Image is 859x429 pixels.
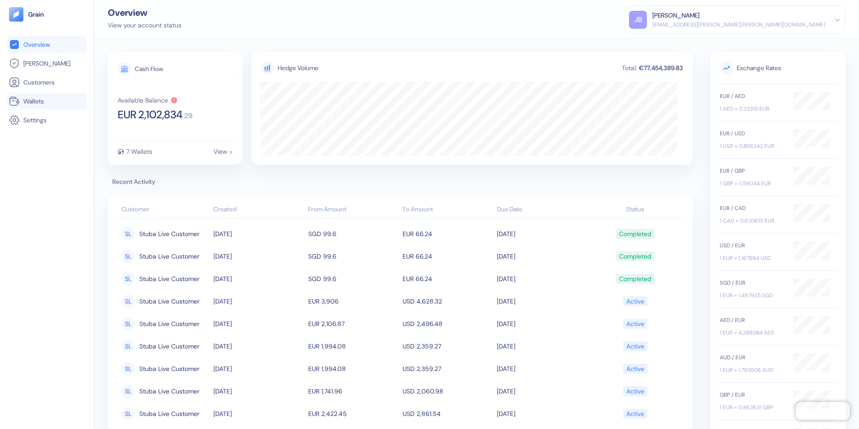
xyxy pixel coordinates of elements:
[108,8,182,17] div: Overview
[592,205,679,214] div: Status
[720,353,784,362] div: AUD / EUR
[619,271,651,286] div: Completed
[720,279,784,287] div: SGD / EUR
[211,380,306,402] td: [DATE]
[108,177,693,187] span: Recent Activity
[720,241,784,250] div: USD / EUR
[23,97,44,106] span: Wallets
[126,148,152,155] div: 7 Wallets
[652,11,700,20] div: [PERSON_NAME]
[9,7,23,22] img: logo-tablet-V2.svg
[400,223,495,245] td: EUR 66.24
[139,316,199,331] span: Stuba Live Customer
[306,245,400,268] td: SGD 99.6
[139,226,199,241] span: Stuba Live Customer
[495,380,589,402] td: [DATE]
[306,290,400,313] td: EUR 3,906
[720,316,784,324] div: AED / EUR
[118,97,178,104] button: Available Balance
[211,268,306,290] td: [DATE]
[626,339,644,354] div: Active
[118,109,183,120] span: EUR 2,102,834
[495,223,589,245] td: [DATE]
[720,291,784,299] div: 1 EUR = 1.497935 SGD
[211,402,306,425] td: [DATE]
[720,61,837,75] span: Exchange Rates
[720,142,784,150] div: 1 USD = 0.856242 EUR
[400,268,495,290] td: EUR 66.24
[720,391,784,399] div: GBP / EUR
[400,313,495,335] td: USD 2,496.48
[211,290,306,313] td: [DATE]
[139,339,199,354] span: Stuba Live Customer
[306,268,400,290] td: SGD 99.6
[278,63,319,73] div: Hedge Volume
[211,245,306,268] td: [DATE]
[306,357,400,380] td: EUR 1,994.08
[211,313,306,335] td: [DATE]
[23,116,47,125] span: Settings
[211,223,306,245] td: [DATE]
[619,249,651,264] div: Completed
[121,340,135,353] div: SL
[629,11,647,29] div: JB
[121,227,135,241] div: SL
[495,268,589,290] td: [DATE]
[211,357,306,380] td: [DATE]
[213,148,233,155] div: View >
[626,406,644,421] div: Active
[121,362,135,375] div: SL
[495,335,589,357] td: [DATE]
[121,407,135,420] div: SL
[139,294,199,309] span: Stuba Live Customer
[139,406,199,421] span: Stuba Live Customer
[495,357,589,380] td: [DATE]
[400,290,495,313] td: USD 4,628.32
[626,384,644,399] div: Active
[400,245,495,268] td: EUR 66.24
[139,384,199,399] span: Stuba Live Customer
[9,96,85,107] a: Wallets
[626,361,644,376] div: Active
[306,335,400,357] td: EUR 1,994.08
[121,317,135,331] div: SL
[183,112,192,120] span: . 29
[306,402,400,425] td: EUR 2,422.45
[9,39,85,50] a: Overview
[720,179,784,188] div: 1 GBP = 1.159244 EUR
[121,250,135,263] div: SL
[720,329,784,337] div: 1 EUR = 4.289084 AED
[306,223,400,245] td: SGD 99.6
[400,335,495,357] td: USD 2,359.27
[306,380,400,402] td: EUR 1,741.96
[720,130,784,138] div: EUR / USD
[400,201,495,219] th: To Amount
[139,271,199,286] span: Stuba Live Customer
[211,335,306,357] td: [DATE]
[121,295,135,308] div: SL
[720,366,784,374] div: 1 EUR = 1.793506 AUD
[306,201,400,219] th: From Amount
[720,105,784,113] div: 1 AED = 0.23315 EUR
[28,11,44,18] img: logo
[23,59,71,68] span: [PERSON_NAME]
[638,65,684,71] div: €77,454,389.83
[23,40,50,49] span: Overview
[9,77,85,88] a: Customers
[626,294,644,309] div: Active
[495,313,589,335] td: [DATE]
[400,357,495,380] td: USD 2,359.27
[108,21,182,30] div: View your account status
[121,272,135,286] div: SL
[118,97,168,103] div: Available Balance
[720,254,784,262] div: 1 EUR = 1.167894 USD
[121,384,135,398] div: SL
[720,403,784,411] div: 1 EUR = 0.862631 GBP
[139,249,199,264] span: Stuba Live Customer
[9,58,85,69] a: [PERSON_NAME]
[23,78,55,87] span: Customers
[720,92,784,100] div: EUR / AED
[619,226,651,241] div: Completed
[139,361,199,376] span: Stuba Live Customer
[495,290,589,313] td: [DATE]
